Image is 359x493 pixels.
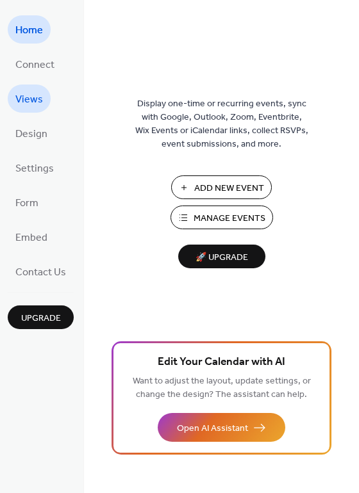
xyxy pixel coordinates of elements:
[8,85,51,113] a: Views
[8,257,74,286] a: Contact Us
[8,154,62,182] a: Settings
[186,249,258,266] span: 🚀 Upgrade
[171,206,273,229] button: Manage Events
[15,124,47,145] span: Design
[8,223,55,251] a: Embed
[8,188,46,216] a: Form
[194,212,265,225] span: Manage Events
[158,413,285,442] button: Open AI Assistant
[15,90,43,110] span: Views
[15,55,54,76] span: Connect
[8,50,62,78] a: Connect
[15,228,47,248] span: Embed
[8,15,51,44] a: Home
[178,245,265,268] button: 🚀 Upgrade
[15,263,66,283] span: Contact Us
[177,422,248,435] span: Open AI Assistant
[171,175,272,199] button: Add New Event
[8,305,74,329] button: Upgrade
[135,97,308,151] span: Display one-time or recurring events, sync with Google, Outlook, Zoom, Eventbrite, Wix Events or ...
[133,373,311,403] span: Want to adjust the layout, update settings, or change the design? The assistant can help.
[21,312,61,325] span: Upgrade
[15,193,38,214] span: Form
[8,119,55,147] a: Design
[158,353,285,371] span: Edit Your Calendar with AI
[15,20,43,41] span: Home
[194,182,264,195] span: Add New Event
[15,159,54,179] span: Settings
